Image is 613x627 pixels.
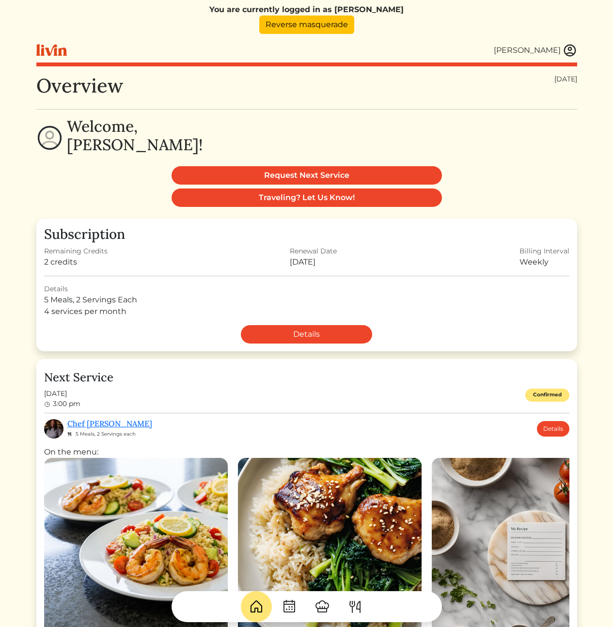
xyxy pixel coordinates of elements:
[282,599,297,614] img: CalendarDots-5bcf9d9080389f2a281d69619e1c85352834be518fbc73d9501aef674afc0d57.svg
[259,16,354,34] a: Reverse masquerade
[44,294,569,306] div: 5 Meals, 2 Servings Each
[44,371,569,385] h4: Next Service
[67,117,203,155] h2: Welcome, [PERSON_NAME]!
[67,432,72,437] img: fork_knife_small-8e8c56121c6ac9ad617f7f0151facf9cb574b427d2b27dceffcaf97382ddc7e7.svg
[36,44,67,56] img: livin-logo-a0d97d1a881af30f6274990eb6222085a2533c92bbd1e4f22c21b4f0d0e3210c.svg
[44,246,108,256] div: Remaining Credits
[44,306,569,317] div: 4 services per month
[347,599,363,614] img: ForkKnife-55491504ffdb50bab0c1e09e7649658475375261d09fd45db06cec23bce548bf.svg
[241,325,372,344] a: Details
[172,166,442,185] a: Request Next Service
[67,419,152,428] a: Chef [PERSON_NAME]
[44,419,63,439] img: 3e6ad4af7e4941a98703f3f526bf3736
[525,389,569,402] div: Confirmed
[494,45,561,56] div: [PERSON_NAME]
[36,125,63,151] img: profile-circle-6dcd711754eaac681cb4e5fa6e5947ecf152da99a3a386d1f417117c42b37ef2.svg
[36,74,123,97] h1: Overview
[519,246,569,256] div: Billing Interval
[44,284,569,294] div: Details
[554,74,577,84] div: [DATE]
[44,389,80,399] span: [DATE]
[172,188,442,207] a: Traveling? Let Us Know!
[537,421,569,437] a: Details
[519,256,569,268] div: Weekly
[249,599,264,614] img: House-9bf13187bcbb5817f509fe5e7408150f90897510c4275e13d0d5fca38e0b5951.svg
[314,599,330,614] img: ChefHat-a374fb509e4f37eb0702ca99f5f64f3b6956810f32a249b33092029f8484b388.svg
[44,401,51,408] img: clock-b05ee3d0f9935d60bc54650fc25b6257a00041fd3bdc39e3e98414568feee22d.svg
[53,399,80,408] span: 3:00 pm
[563,43,577,58] img: user_account-e6e16d2ec92f44fc35f99ef0dc9cddf60790bfa021a6ecb1c896eb5d2907b31c.svg
[44,226,569,243] h3: Subscription
[76,431,136,437] span: 5 Meals, 2 Servings each
[290,246,337,256] div: Renewal Date
[44,256,108,268] div: 2 credits
[290,256,337,268] div: [DATE]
